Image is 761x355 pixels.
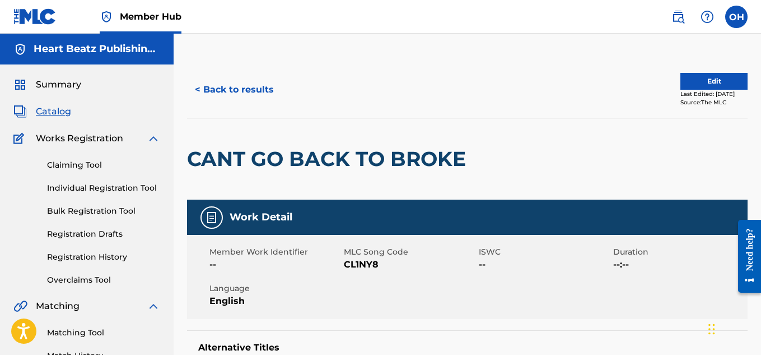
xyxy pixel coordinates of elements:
img: expand [147,299,160,313]
a: Bulk Registration Tool [47,205,160,217]
h5: Work Detail [230,211,292,224]
span: ISWC [479,246,610,258]
span: --:-- [613,258,745,271]
img: Accounts [13,43,27,56]
span: Matching [36,299,80,313]
iframe: Chat Widget [705,301,761,355]
h5: Alternative Titles [198,342,736,353]
span: -- [479,258,610,271]
span: Duration [613,246,745,258]
span: Member Work Identifier [209,246,341,258]
div: Last Edited: [DATE] [680,90,748,98]
img: help [701,10,714,24]
iframe: Resource Center [730,211,761,302]
img: Summary [13,78,27,91]
a: SummarySummary [13,78,81,91]
div: Drag [708,312,715,346]
button: < Back to results [187,76,282,104]
img: Works Registration [13,132,28,145]
span: Catalog [36,105,71,118]
button: Edit [680,73,748,90]
span: Works Registration [36,132,123,145]
a: Individual Registration Tool [47,182,160,194]
img: Top Rightsholder [100,10,113,24]
img: expand [147,132,160,145]
a: Matching Tool [47,327,160,339]
img: search [671,10,685,24]
span: English [209,294,341,308]
span: Member Hub [120,10,181,23]
span: Language [209,283,341,294]
a: Registration Drafts [47,228,160,240]
div: Help [696,6,718,28]
h2: CANT GO BACK TO BROKE [187,146,471,172]
span: -- [209,258,341,271]
a: Claiming Tool [47,159,160,171]
a: Public Search [667,6,689,28]
img: Matching [13,299,27,313]
h5: Heart Beatz Publishing Global [34,43,160,56]
a: CatalogCatalog [13,105,71,118]
a: Overclaims Tool [47,274,160,286]
span: Summary [36,78,81,91]
img: Catalog [13,105,27,118]
a: Registration History [47,251,160,263]
div: User Menu [725,6,748,28]
img: MLC Logo [13,8,57,25]
div: Source: The MLC [680,98,748,107]
img: Work Detail [205,211,218,224]
span: MLC Song Code [344,246,475,258]
span: CL1NY8 [344,258,475,271]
